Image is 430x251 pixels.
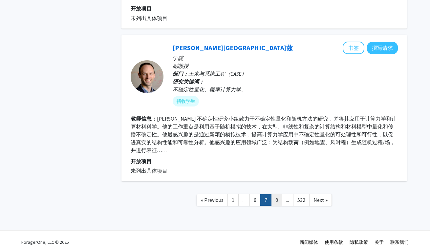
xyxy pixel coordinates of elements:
font: 开放项目 [131,158,152,164]
font: 副教授 [173,63,188,69]
font: [PERSON_NAME] 不确定性研究小组致力于不确定性量化和随机方法的研究，并将其应用于计算力学和计算材料科学。他的工作重点是利用基于随机模拟的技术，在大型、非线性和复杂的计算结构和材料模型... [131,115,397,153]
font: ForagerOne, LLC © 2025 [21,239,69,245]
a: 隐私政策 [350,239,368,245]
font: 不确定性量化、概率计算力学、 [173,86,246,93]
font: 书签 [348,45,359,51]
a: Next [309,194,332,206]
a: [PERSON_NAME][GEOGRAPHIC_DATA]兹 [173,44,293,52]
a: Previous [197,194,228,206]
font: 学院 [173,55,183,61]
font: 研究关键词： [173,78,204,85]
a: 6 [249,194,261,206]
span: ... [243,197,246,203]
button: 将 Michael Shields 添加到书签 [343,42,364,54]
button: 向 Michael Shields 撰写请求 [367,42,398,54]
a: 8 [271,194,282,206]
nav: 页面导航 [121,188,407,214]
font: 撰写请求 [372,45,393,51]
a: 使用条款 [325,239,343,245]
iframe: 聊天 [5,222,28,246]
font: 招收学生 [177,98,195,104]
a: 532 [293,194,310,206]
span: Next » [313,197,328,203]
font: 教师信息： [131,115,157,122]
span: « Previous [201,197,224,203]
span: ... [286,197,289,203]
font: 未列出具体项目 [131,15,167,21]
font: 开放项目 [131,5,152,12]
font: 部门： [173,70,188,77]
a: 关于 [375,239,384,245]
font: 土木与系统工程（CASE） [188,70,247,77]
font: 未列出具体项目 [131,167,167,174]
a: 1 [227,194,239,206]
a: 7 [260,194,271,206]
a: 新闻媒体 [300,239,318,245]
a: 联系我们 [390,239,409,245]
